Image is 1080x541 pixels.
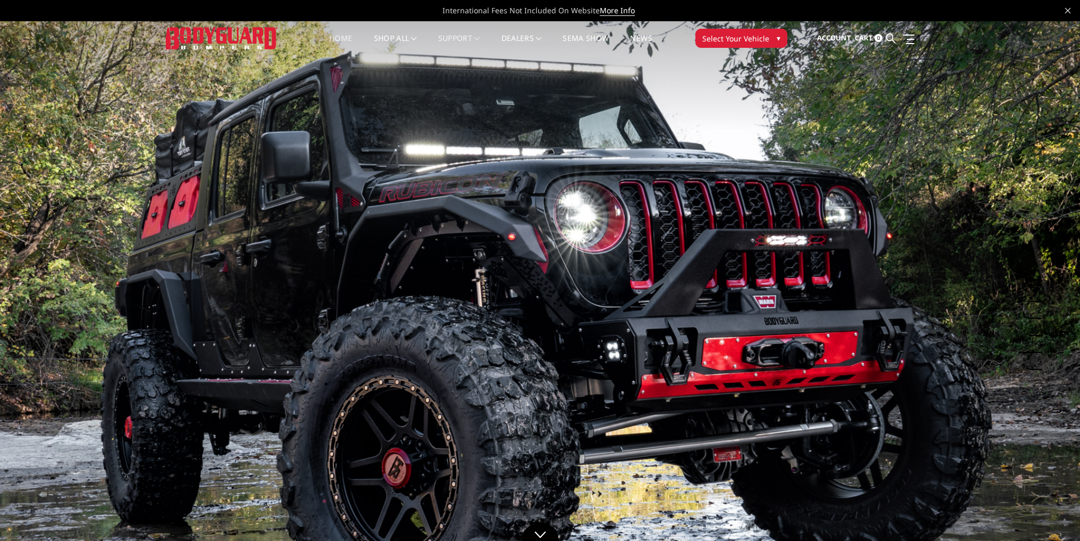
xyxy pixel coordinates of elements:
a: Warranty [432,121,546,141]
a: Home [329,35,352,55]
a: Check Order Status [432,263,546,283]
a: shop all [374,35,417,55]
span: 0 [874,34,882,42]
a: Cart 0 [855,24,882,53]
button: Select Your Vehicle [695,29,787,48]
a: Cancellations & Returns [432,162,546,182]
img: BODYGUARD BUMPERS [166,27,277,49]
a: Account [817,24,851,53]
a: Discounts [432,182,546,202]
a: New Product Wait List [432,283,546,303]
a: Support [438,35,480,55]
a: SEMA Show [563,35,609,55]
a: Check Lead Time [432,222,546,242]
a: FAQ [432,61,546,81]
button: 1 of 5 [1031,285,1042,302]
a: News [630,35,652,55]
a: Dealers [501,35,542,55]
a: Sponsorship [432,202,546,222]
a: Contact Us [432,303,546,323]
a: Install Instructions [432,81,546,101]
span: Account [817,33,851,43]
a: More Info [600,5,635,16]
span: Select Your Vehicle [702,33,769,44]
button: 3 of 5 [1031,319,1042,336]
span: ▾ [777,32,780,44]
a: MAP Policy [432,242,546,263]
a: Click to Down [522,522,559,541]
a: Employment [432,323,546,343]
a: Shipping [432,101,546,121]
button: 2 of 5 [1031,302,1042,319]
button: 5 of 5 [1031,353,1042,370]
a: Terms & Conditions [432,141,546,162]
button: 4 of 5 [1031,336,1042,353]
iframe: Chat Widget [1027,490,1080,541]
span: Cart [855,33,873,43]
